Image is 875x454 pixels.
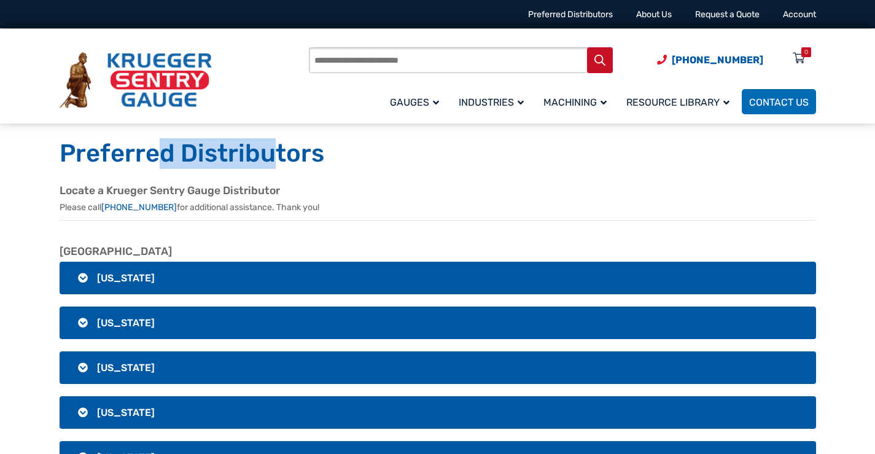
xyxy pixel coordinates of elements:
h1: Preferred Distributors [60,138,816,169]
a: About Us [636,9,672,20]
a: Industries [451,87,536,116]
a: Machining [536,87,619,116]
a: Contact Us [742,89,816,114]
a: Gauges [383,87,451,116]
span: [US_STATE] [97,362,155,374]
a: Account [783,9,816,20]
a: Preferred Distributors [528,9,613,20]
span: [PHONE_NUMBER] [672,54,763,66]
h2: Locate a Krueger Sentry Gauge Distributor [60,184,816,198]
a: Resource Library [619,87,742,116]
span: [US_STATE] [97,407,155,418]
a: [PHONE_NUMBER] [101,202,177,213]
span: Contact Us [749,96,809,108]
span: [US_STATE] [97,317,155,329]
span: Machining [543,96,607,108]
span: Industries [459,96,524,108]
h2: [GEOGRAPHIC_DATA] [60,245,816,259]
div: 0 [804,47,808,57]
img: Krueger Sentry Gauge [60,52,212,109]
a: Request a Quote [695,9,760,20]
span: [US_STATE] [97,272,155,284]
span: Gauges [390,96,439,108]
span: Resource Library [626,96,729,108]
p: Please call for additional assistance. Thank you! [60,201,816,214]
a: Phone Number (920) 434-8860 [657,52,763,68]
